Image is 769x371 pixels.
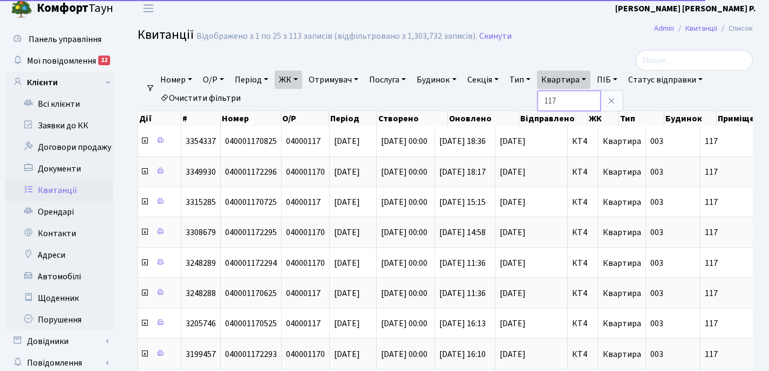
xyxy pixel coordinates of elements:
[329,111,377,126] th: Період
[225,348,277,360] span: 040001172293
[439,318,486,329] span: [DATE] 16:13
[98,56,110,65] div: 12
[603,348,641,360] span: Квартира
[650,257,663,269] span: 003
[156,71,196,89] a: Номер
[365,71,410,89] a: Послуга
[29,33,101,45] span: Панель управління
[225,287,277,299] span: 040001170625
[636,50,753,71] input: Пошук...
[186,348,216,360] span: 3199457
[381,166,427,178] span: [DATE] 00:00
[5,309,113,331] a: Порушення
[5,201,113,223] a: Орендарі
[572,198,594,207] span: КТ4
[463,71,503,89] a: Секція
[664,111,716,126] th: Будинок
[705,168,766,176] span: 117
[275,71,302,89] a: ЖК
[5,136,113,158] a: Договори продажу
[181,111,221,126] th: #
[572,259,594,267] span: КТ4
[572,168,594,176] span: КТ4
[572,228,594,237] span: КТ4
[334,348,360,360] span: [DATE]
[500,198,563,207] span: [DATE]
[537,71,590,89] a: Квартира
[588,111,619,126] th: ЖК
[705,350,766,359] span: 117
[603,196,641,208] span: Квартира
[572,319,594,328] span: КТ4
[5,72,113,93] a: Клієнти
[650,226,663,238] span: 003
[381,318,427,329] span: [DATE] 00:00
[705,137,766,146] span: 117
[500,228,563,237] span: [DATE]
[196,31,477,42] div: Відображено з 1 по 25 з 113 записів (відфільтровано з 1,303,732 записів).
[334,287,360,299] span: [DATE]
[286,318,321,329] span: 04000117
[377,111,448,126] th: Створено
[519,111,588,126] th: Відправлено
[439,135,486,147] span: [DATE] 18:36
[439,257,486,269] span: [DATE] 11:36
[5,50,113,72] a: Мої повідомлення12
[225,257,277,269] span: 040001172294
[593,71,622,89] a: ПІБ
[304,71,363,89] a: Отримувач
[505,71,535,89] a: Тип
[286,287,321,299] span: 04000117
[156,89,245,107] a: Очистити фільтри
[615,3,756,15] b: [PERSON_NAME] [PERSON_NAME] Р.
[381,257,427,269] span: [DATE] 00:00
[225,226,277,238] span: 040001172295
[650,196,663,208] span: 003
[603,318,641,329] span: Квартира
[186,318,216,329] span: 3205746
[5,93,113,115] a: Всі клієнти
[439,226,486,238] span: [DATE] 14:58
[650,166,663,178] span: 003
[286,226,325,238] span: 040001170
[230,71,273,89] a: Період
[650,135,663,147] span: 003
[186,226,216,238] span: 3308679
[500,137,563,146] span: [DATE]
[334,226,360,238] span: [DATE]
[439,196,486,208] span: [DATE] 15:15
[225,196,277,208] span: 040001170725
[500,350,563,359] span: [DATE]
[199,71,228,89] a: О/Р
[334,196,360,208] span: [DATE]
[286,348,325,360] span: 040001170
[286,257,325,269] span: 040001170
[138,25,194,44] span: Квитанції
[281,111,329,126] th: О/Р
[286,166,325,178] span: 040001170
[186,287,216,299] span: 3248288
[381,196,427,208] span: [DATE] 00:00
[439,348,486,360] span: [DATE] 16:10
[650,348,663,360] span: 003
[572,350,594,359] span: КТ4
[500,259,563,267] span: [DATE]
[615,2,756,15] a: [PERSON_NAME] [PERSON_NAME] Р.
[138,111,181,126] th: Дії
[439,287,486,299] span: [DATE] 11:36
[334,135,360,147] span: [DATE]
[286,135,321,147] span: 04000117
[186,166,216,178] span: 3349930
[186,196,216,208] span: 3315285
[705,319,766,328] span: 117
[624,71,707,89] a: Статус відправки
[705,289,766,298] span: 117
[5,287,113,309] a: Щоденник
[381,135,427,147] span: [DATE] 00:00
[225,135,277,147] span: 040001170825
[603,166,641,178] span: Квартира
[381,348,427,360] span: [DATE] 00:00
[705,198,766,207] span: 117
[5,158,113,180] a: Документи
[650,287,663,299] span: 003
